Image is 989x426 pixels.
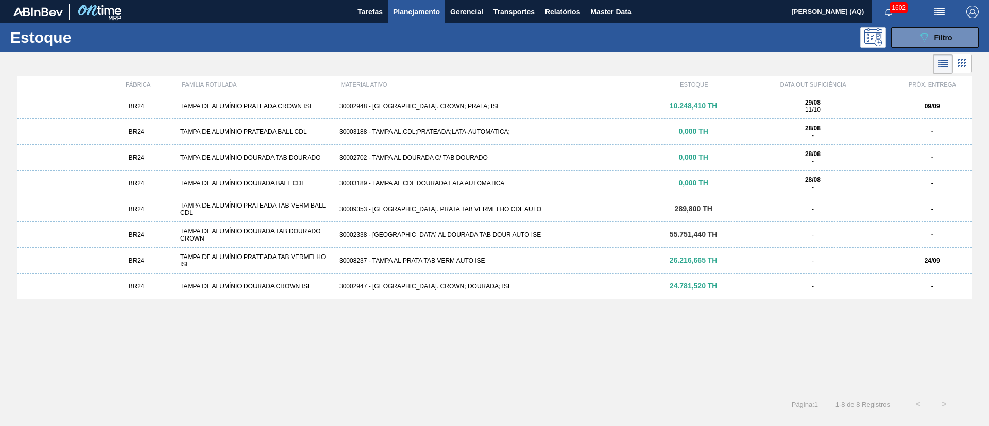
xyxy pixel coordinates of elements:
[812,183,814,191] span: -
[893,81,972,88] div: PRÓX. ENTREGA
[933,54,953,74] div: Visão em Lista
[493,6,535,18] span: Transportes
[178,81,336,88] div: FAMÍLIA ROTULADA
[812,231,814,238] span: -
[176,154,335,161] div: TAMPA DE ALUMÍNIO DOURADA TAB DOURADO
[129,231,144,238] span: BR24
[833,401,890,408] span: 1 - 8 de 8 Registros
[450,6,483,18] span: Gerencial
[654,81,734,88] div: ESTOQUE
[678,153,708,161] span: 0,000 TH
[934,33,952,42] span: Filtro
[670,230,718,238] span: 55.751,440 TH
[129,257,144,264] span: BR24
[10,31,164,43] h1: Estoque
[792,401,818,408] span: Página : 1
[129,128,144,135] span: BR24
[129,206,144,213] span: BR24
[393,6,440,18] span: Planejamento
[812,206,814,213] span: -
[670,256,718,264] span: 26.216,665 TH
[805,125,821,132] strong: 28/08
[933,6,946,18] img: userActions
[812,132,814,139] span: -
[931,128,933,135] strong: -
[906,391,931,417] button: <
[678,127,708,135] span: 0,000 TH
[925,103,940,110] strong: 09/09
[335,283,654,290] div: 30002947 - [GEOGRAPHIC_DATA]. CROWN; DOURADA; ISE
[966,6,979,18] img: Logout
[670,101,718,110] span: 10.248,410 TH
[129,154,144,161] span: BR24
[931,391,957,417] button: >
[812,158,814,165] span: -
[931,283,933,290] strong: -
[931,154,933,161] strong: -
[890,2,908,13] span: 1602
[805,106,821,113] span: 11/10
[734,81,892,88] div: DATA OUT SUFICIÊNCIA
[335,180,654,187] div: 30003189 - TAMPA AL CDL DOURADA LATA AUTOMATICA
[670,282,718,290] span: 24.781,520 TH
[335,154,654,161] div: 30002702 - TAMPA AL DOURADA C/ TAB DOURADO
[931,180,933,187] strong: -
[953,54,972,74] div: Visão em Cards
[335,206,654,213] div: 30009353 - [GEOGRAPHIC_DATA]. PRATA TAB VERMELHO CDL AUTO
[176,103,335,110] div: TAMPA DE ALUMÍNIO PRATEADA CROWN ISE
[337,81,655,88] div: MATERIAL ATIVO
[590,6,631,18] span: Master Data
[129,103,144,110] span: BR24
[860,27,886,48] div: Pogramando: nenhum usuário selecionado
[545,6,580,18] span: Relatórios
[805,150,821,158] strong: 28/08
[891,27,979,48] button: Filtro
[335,128,654,135] div: 30003188 - TAMPA AL.CDL;PRATEADA;LATA-AUTOMATICA;
[872,5,905,19] button: Notificações
[335,103,654,110] div: 30002948 - [GEOGRAPHIC_DATA]. CROWN; PRATA; ISE
[925,257,940,264] strong: 24/09
[805,99,821,106] strong: 29/08
[678,179,708,187] span: 0,000 TH
[176,180,335,187] div: TAMPA DE ALUMÍNIO DOURADA BALL CDL
[176,228,335,242] div: TAMPA DE ALUMÍNIO DOURADA TAB DOURADO CROWN
[176,202,335,216] div: TAMPA DE ALUMÍNIO PRATEADA TAB VERM BALL CDL
[335,231,654,238] div: 30002338 - [GEOGRAPHIC_DATA] AL DOURADA TAB DOUR AUTO ISE
[176,128,335,135] div: TAMPA DE ALUMÍNIO PRATEADA BALL CDL
[98,81,178,88] div: FÁBRICA
[13,7,63,16] img: TNhmsLtSVTkK8tSr43FrP2fwEKptu5GPRR3wAAAABJRU5ErkJggg==
[335,257,654,264] div: 30008237 - TAMPA AL PRATA TAB VERM AUTO ISE
[812,283,814,290] span: -
[176,253,335,268] div: TAMPA DE ALUMÍNIO PRATEADA TAB VERMELHO ISE
[129,180,144,187] span: BR24
[129,283,144,290] span: BR24
[931,231,933,238] strong: -
[176,283,335,290] div: TAMPA DE ALUMÍNIO DOURADA CROWN ISE
[675,205,712,213] span: 289,800 TH
[812,257,814,264] span: -
[357,6,383,18] span: Tarefas
[931,206,933,213] strong: -
[805,176,821,183] strong: 28/08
